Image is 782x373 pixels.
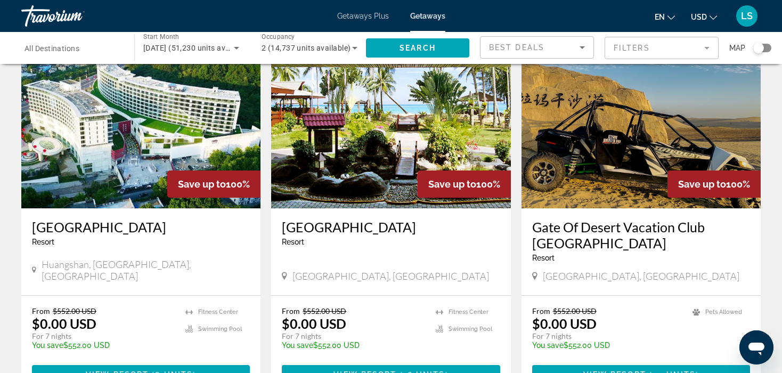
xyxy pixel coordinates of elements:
[532,341,682,350] p: $552.00 USD
[25,44,79,53] span: All Destinations
[705,309,742,315] span: Pets Allowed
[32,341,63,350] span: You save
[366,38,469,58] button: Search
[449,309,488,315] span: Fitness Center
[729,40,745,55] span: Map
[532,219,750,251] a: Gate Of Desert Vacation Club [GEOGRAPHIC_DATA]
[655,13,665,21] span: en
[532,254,555,262] span: Resort
[292,270,489,282] span: [GEOGRAPHIC_DATA], [GEOGRAPHIC_DATA]
[489,41,585,54] mat-select: Sort by
[32,238,54,246] span: Resort
[32,331,175,341] p: For 7 nights
[400,44,436,52] span: Search
[532,331,682,341] p: For 7 nights
[282,315,346,331] p: $0.00 USD
[42,258,250,282] span: Huangshan, [GEOGRAPHIC_DATA], [GEOGRAPHIC_DATA]
[449,326,492,333] span: Swimming Pool
[605,36,719,60] button: Filter
[32,219,250,235] a: [GEOGRAPHIC_DATA]
[282,219,500,235] a: [GEOGRAPHIC_DATA]
[739,330,773,364] iframe: Bouton de lancement de la fenêtre de messagerie
[691,9,717,25] button: Change currency
[543,270,739,282] span: [GEOGRAPHIC_DATA], [GEOGRAPHIC_DATA]
[262,33,295,40] span: Occupancy
[271,38,510,208] img: 2864O01X.jpg
[262,44,351,52] span: 2 (14,737 units available)
[691,13,707,21] span: USD
[337,12,389,20] a: Getaways Plus
[303,306,346,315] span: $552.00 USD
[53,306,96,315] span: $552.00 USD
[553,306,597,315] span: $552.00 USD
[655,9,675,25] button: Change language
[21,2,128,30] a: Travorium
[143,33,179,40] span: Start Month
[522,38,761,208] img: DZ63O01X.jpg
[178,179,226,190] span: Save up to
[733,5,761,27] button: User Menu
[143,44,251,52] span: [DATE] (51,230 units available)
[428,179,476,190] span: Save up to
[532,341,564,350] span: You save
[282,238,304,246] span: Resort
[198,309,238,315] span: Fitness Center
[282,306,300,315] span: From
[167,171,260,198] div: 100%
[741,11,753,21] span: LS
[667,171,761,198] div: 100%
[678,179,726,190] span: Save up to
[489,43,544,52] span: Best Deals
[418,171,511,198] div: 100%
[282,341,425,350] p: $552.00 USD
[32,315,96,331] p: $0.00 USD
[21,38,260,208] img: D771E01X.jpg
[32,306,50,315] span: From
[410,12,445,20] a: Getaways
[532,306,550,315] span: From
[532,315,597,331] p: $0.00 USD
[282,331,425,341] p: For 7 nights
[32,341,175,350] p: $552.00 USD
[282,341,313,350] span: You save
[198,326,242,333] span: Swimming Pool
